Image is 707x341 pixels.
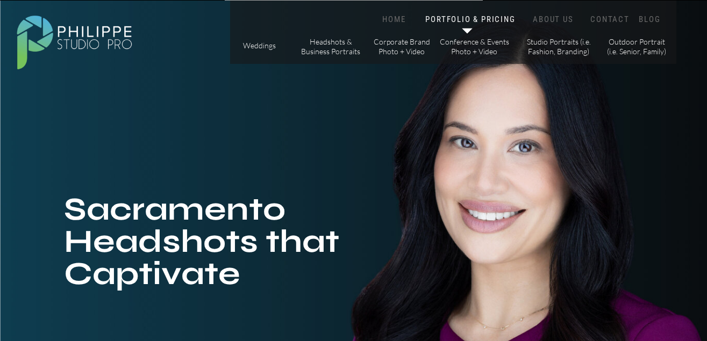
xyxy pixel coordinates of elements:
a: BLOG [637,14,663,25]
a: CONTACT [588,14,632,25]
a: PORTFOLIO & PRICING [424,14,518,25]
a: ABOUT US [531,14,576,25]
a: Headshots & Business Portraits [301,37,361,56]
a: Studio Portraits (i.e. Fashion, Branding) [523,37,595,56]
h1: Sacramento Headshots that Captivate [64,193,366,300]
a: Weddings [240,41,278,52]
a: Corporate Brand Photo + Video [372,37,432,56]
a: Outdoor Portrait (i.e. Senior, Family) [606,37,667,56]
a: Conference & Events Photo + Video [439,37,510,56]
a: HOME [372,14,417,25]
